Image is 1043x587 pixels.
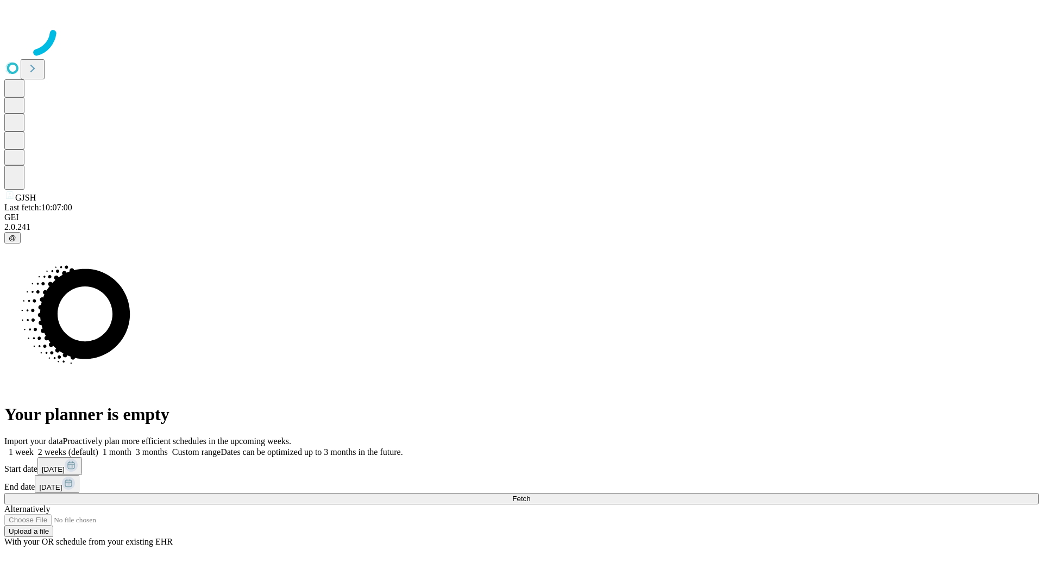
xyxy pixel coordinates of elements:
[4,537,173,546] span: With your OR schedule from your existing EHR
[4,526,53,537] button: Upload a file
[4,232,21,243] button: @
[221,447,403,457] span: Dates can be optimized up to 3 months in the future.
[4,203,72,212] span: Last fetch: 10:07:00
[136,447,168,457] span: 3 months
[512,495,530,503] span: Fetch
[4,222,1039,232] div: 2.0.241
[15,193,36,202] span: GJSH
[35,475,79,493] button: [DATE]
[38,447,98,457] span: 2 weeks (default)
[42,465,65,473] span: [DATE]
[63,436,291,446] span: Proactively plan more efficient schedules in the upcoming weeks.
[4,475,1039,493] div: End date
[39,483,62,491] span: [DATE]
[4,504,50,514] span: Alternatively
[103,447,131,457] span: 1 month
[4,436,63,446] span: Import your data
[4,213,1039,222] div: GEI
[4,404,1039,424] h1: Your planner is empty
[4,493,1039,504] button: Fetch
[172,447,221,457] span: Custom range
[4,457,1039,475] div: Start date
[9,447,34,457] span: 1 week
[37,457,82,475] button: [DATE]
[9,234,16,242] span: @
